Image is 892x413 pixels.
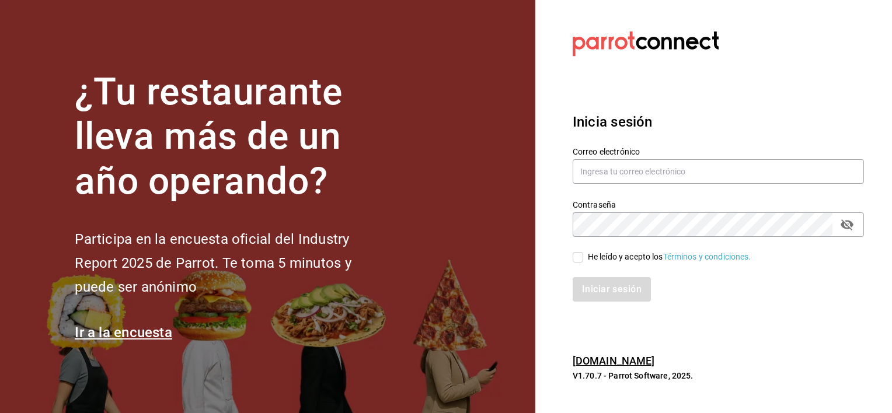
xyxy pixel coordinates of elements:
[573,111,864,132] h3: Inicia sesión
[573,159,864,184] input: Ingresa tu correo electrónico
[75,324,172,341] a: Ir a la encuesta
[573,147,864,155] label: Correo electrónico
[75,70,390,204] h1: ¿Tu restaurante lleva más de un año operando?
[573,200,864,208] label: Contraseña
[588,251,751,263] div: He leído y acepto los
[837,215,857,235] button: passwordField
[573,370,864,381] p: V1.70.7 - Parrot Software, 2025.
[75,228,390,299] h2: Participa en la encuesta oficial del Industry Report 2025 de Parrot. Te toma 5 minutos y puede se...
[663,252,751,261] a: Términos y condiciones.
[573,355,655,367] a: [DOMAIN_NAME]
